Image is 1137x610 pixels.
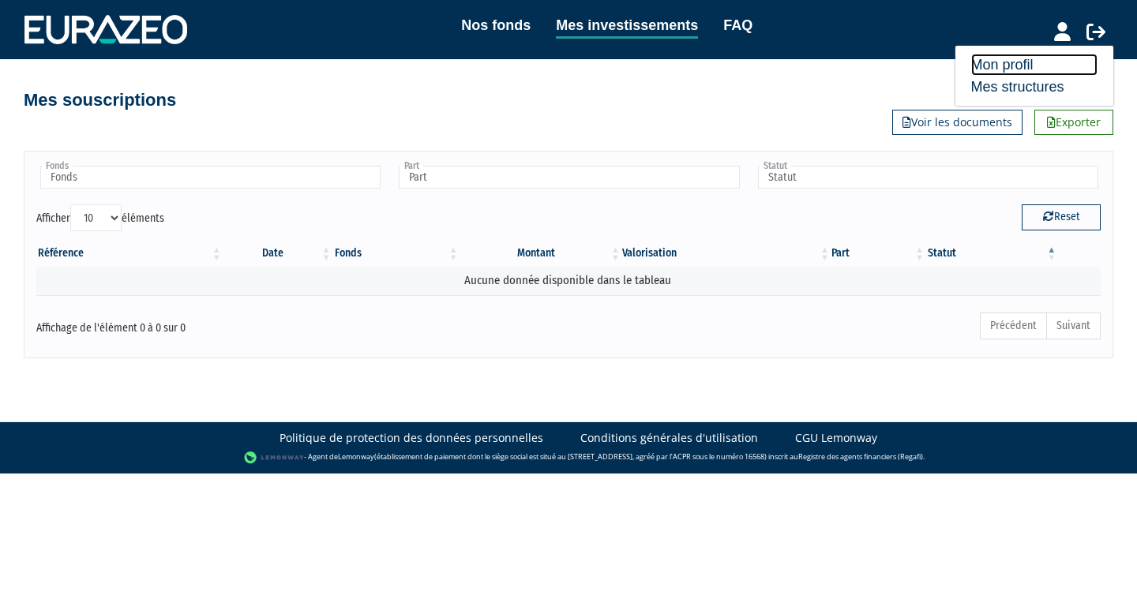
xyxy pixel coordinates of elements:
th: Valorisation: activer pour trier la colonne par ordre croissant [622,240,831,267]
td: Aucune donnée disponible dans le tableau [36,267,1101,294]
th: Statut : activer pour trier la colonne par ordre d&eacute;croissant [926,240,1058,267]
th: Référence : activer pour trier la colonne par ordre croissant [36,240,223,267]
a: FAQ [723,14,752,36]
a: Registre des agents financiers (Regafi) [798,451,923,462]
div: Affichage de l'élément 0 à 0 sur 0 [36,311,466,336]
label: Afficher éléments [36,204,164,231]
a: Politique de protection des données personnelles [280,430,543,446]
a: Lemonway [338,451,374,462]
th: Date: activer pour trier la colonne par ordre croissant [223,240,333,267]
a: Mon profil [971,54,1098,76]
a: Nos fonds [461,14,531,36]
a: Suivant [1046,312,1101,339]
img: 1732889491-logotype_eurazeo_blanc_rvb.png [24,15,187,43]
a: Mes investissements [556,14,698,39]
a: Voir les documents [892,110,1023,135]
img: logo-lemonway.png [244,450,305,466]
th: Fonds: activer pour trier la colonne par ordre croissant [333,240,460,267]
h4: Mes souscriptions [24,91,176,110]
div: - Agent de (établissement de paiement dont le siège social est situé au [STREET_ADDRESS], agréé p... [16,450,1121,466]
button: Reset [1022,204,1101,230]
a: CGU Lemonway [795,430,877,446]
select: Afficheréléments [70,204,122,231]
a: Exporter [1034,110,1113,135]
th: Montant: activer pour trier la colonne par ordre croissant [460,240,622,267]
a: Conditions générales d'utilisation [580,430,758,446]
a: Précédent [980,312,1047,339]
th: Part: activer pour trier la colonne par ordre croissant [831,240,926,267]
a: Mes structures [971,76,1098,98]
